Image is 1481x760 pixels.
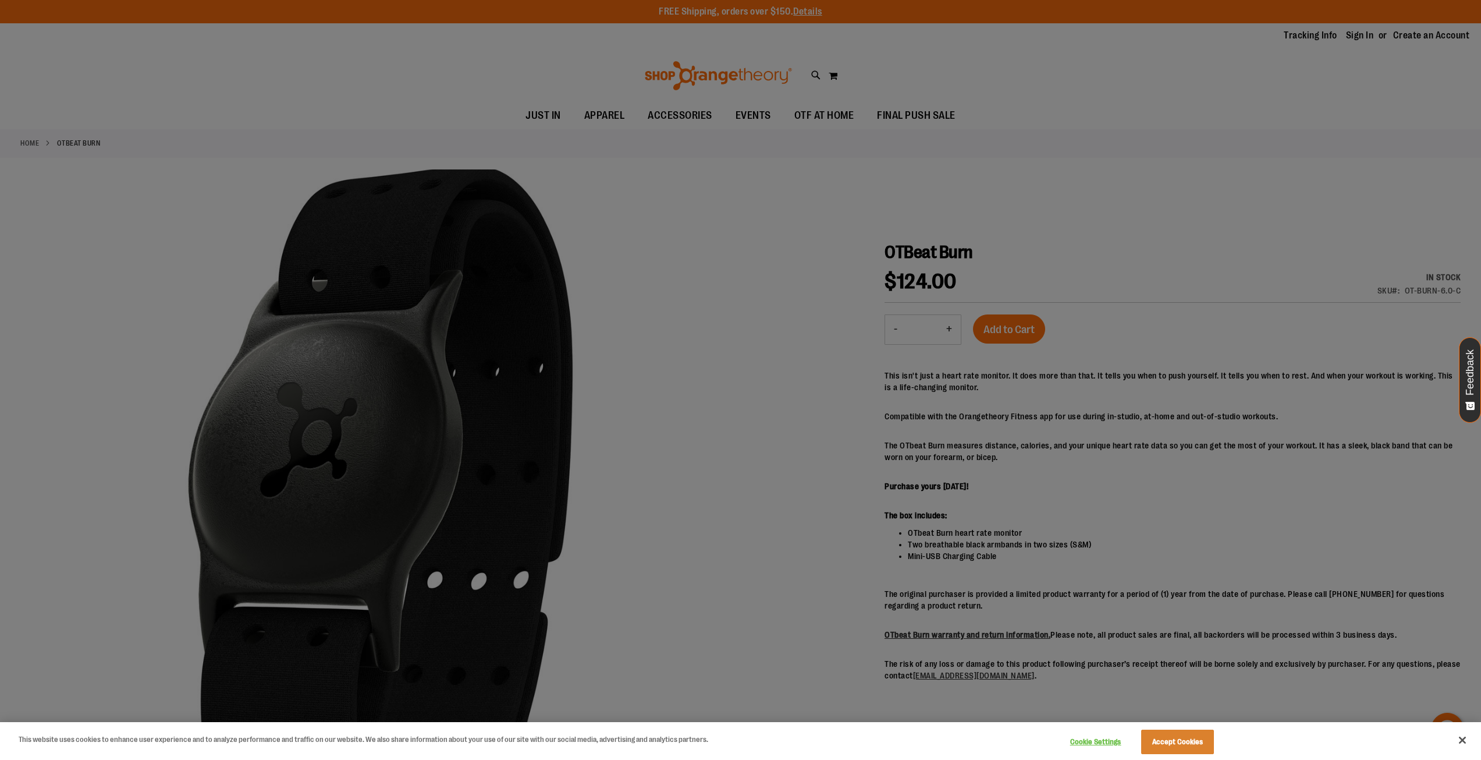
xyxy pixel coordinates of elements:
[1141,730,1214,754] button: Accept Cookies
[1059,730,1132,754] button: Cookie Settings
[1459,337,1481,423] button: Feedback - Show survey
[1465,349,1476,395] span: Feedback
[1450,727,1475,753] button: Close
[19,734,708,745] div: This website uses cookies to enhance user experience and to analyze performance and traffic on ou...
